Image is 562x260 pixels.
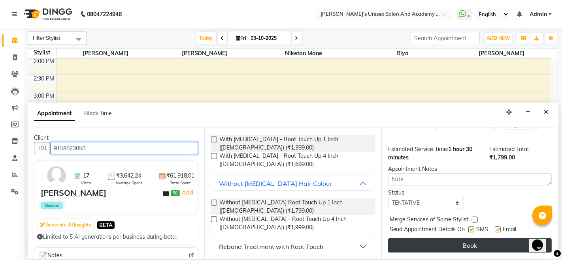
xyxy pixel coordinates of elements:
[179,188,194,197] span: |
[254,49,353,58] span: Niketan Mane
[170,180,191,186] span: Total Spent
[485,33,512,44] button: ADD NEW
[219,242,323,251] div: Rebond Treatment with Root Touch
[57,49,155,58] span: [PERSON_NAME]
[34,142,51,154] button: +91
[32,92,56,100] div: 3:00 PM
[38,219,93,230] button: Generate AI Insights
[489,154,515,161] span: ₹1,799.00
[390,215,469,225] span: Merge Services of Same Stylist
[388,238,552,253] button: Book
[388,189,464,197] div: Status
[530,10,547,19] span: Admin
[219,215,368,232] span: Without [MEDICAL_DATA] - Root Touch Up 4 Inch ([DEMOGRAPHIC_DATA]) (₹1,999.00)
[41,202,63,209] span: Member
[388,146,449,153] span: Estimated Service Time:
[214,176,372,191] button: Without [MEDICAL_DATA] Hair Colour
[181,188,194,197] a: Add
[116,172,141,180] span: ₹3,642.24
[388,165,552,173] div: Appointment Notes
[219,179,332,188] div: Without [MEDICAL_DATA] Hair Colour
[353,49,452,58] span: Riya
[219,135,368,152] span: With [MEDICAL_DATA] - Root Touch Up 1 Inch ([DEMOGRAPHIC_DATA]) (₹1,399.00)
[34,107,75,121] span: Appointment
[97,221,115,229] span: BETA
[155,49,254,58] span: [PERSON_NAME]
[41,187,106,199] div: [PERSON_NAME]
[166,172,194,180] span: ₹61,918.01
[219,152,368,168] span: With [MEDICAL_DATA] - Root Touch Up 4 Inch ([DEMOGRAPHIC_DATA]) (₹1,699.00)
[81,180,91,186] span: Visits
[503,225,517,235] span: Email
[540,106,552,118] button: Close
[28,49,56,57] div: Stylist
[37,233,195,241] div: Limited to 5 AI generations per business during beta.
[32,75,56,83] div: 2:30 PM
[249,32,288,44] input: 2025-10-03
[115,180,142,186] span: Average Spent
[50,142,198,154] input: Search by Name/Mobile/Email/Code
[45,164,68,187] img: avatar
[390,225,465,235] span: Send Appointment Details On
[83,172,89,180] span: 17
[87,3,122,25] b: 08047224946
[452,49,551,58] span: [PERSON_NAME]
[219,198,368,215] span: Without [MEDICAL_DATA] Root Touch Up 1 Inch ([DEMOGRAPHIC_DATA]) (₹1,799.00)
[171,190,179,196] span: ₹0
[489,146,530,153] span: Estimated Total:
[32,57,56,65] div: 2:00 PM
[214,239,372,254] button: Rebond Treatment with Root Touch
[84,110,112,117] span: Block Time
[529,228,554,252] iframe: chat widget
[234,35,249,41] span: Fri
[477,225,488,235] span: SMS
[411,32,480,44] input: Search Appointment
[34,134,198,142] div: Client
[20,3,74,25] img: logo
[33,35,60,41] span: Filter Stylist
[196,32,216,44] span: Today
[487,35,510,41] span: ADD NEW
